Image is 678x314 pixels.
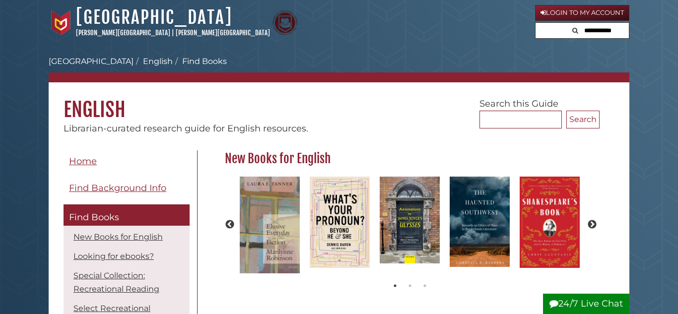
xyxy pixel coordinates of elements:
[49,57,134,66] a: [GEOGRAPHIC_DATA]
[535,5,629,21] a: Login to My Account
[587,220,597,230] button: Next
[220,151,600,167] h2: New Books for English
[375,172,445,268] img: Annotations to James Joyce's Ulysses
[420,281,430,291] button: 3 of 2
[49,10,73,35] img: Calvin University
[172,29,174,37] span: |
[76,29,170,37] a: [PERSON_NAME][GEOGRAPHIC_DATA]
[543,294,629,314] button: 24/7 Live Chat
[235,172,305,278] img: The Elusive Everyday in the Fiction of Marilynne Robinson
[272,10,297,35] img: Calvin Theological Seminary
[176,29,270,37] a: [PERSON_NAME][GEOGRAPHIC_DATA]
[64,123,308,134] span: Librarian-curated research guide for English resources.
[64,177,190,199] a: Find Background Info
[73,232,163,242] a: New Books for English
[69,183,166,193] span: Find Background Info
[572,27,578,34] i: Search
[173,56,227,67] li: Find Books
[76,6,232,28] a: [GEOGRAPHIC_DATA]
[143,57,173,66] a: English
[569,23,581,36] button: Search
[69,156,97,167] span: Home
[73,271,159,294] a: Special Collection: Recreational Reading
[305,172,375,273] img: What's Your Pronoun? Beyond He and She
[73,251,154,261] a: Looking for ebooks?
[566,111,600,128] button: Search
[64,204,190,226] a: Find Books
[405,281,415,291] button: 2 of 2
[64,150,190,173] a: Home
[69,212,119,223] span: Find Books
[49,82,629,122] h1: English
[390,281,400,291] button: 1 of 2
[225,220,235,230] button: Previous
[49,56,629,82] nav: breadcrumb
